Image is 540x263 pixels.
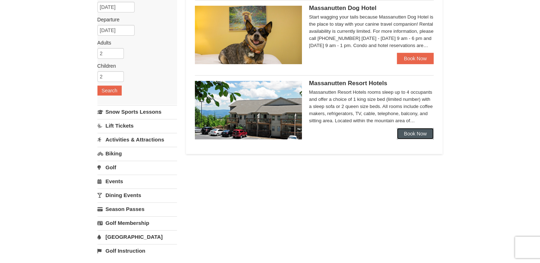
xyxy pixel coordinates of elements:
a: Snow Sports Lessons [97,105,177,118]
a: [GEOGRAPHIC_DATA] [97,230,177,243]
a: Golf [97,161,177,174]
label: Children [97,62,172,69]
a: Events [97,175,177,188]
button: Search [97,86,122,96]
a: Golf Membership [97,216,177,230]
a: Season Passes [97,202,177,216]
a: Activities & Attractions [97,133,177,146]
img: 19219026-1-e3b4ac8e.jpg [195,81,302,139]
a: Book Now [397,128,434,139]
a: Book Now [397,53,434,64]
a: Golf Instruction [97,244,177,257]
a: Dining Events [97,189,177,202]
a: Lift Tickets [97,119,177,132]
span: Massanutten Resort Hotels [309,80,387,87]
a: Biking [97,147,177,160]
label: Departure [97,16,172,23]
label: Adults [97,39,172,46]
img: 27428181-5-81c892a3.jpg [195,6,302,64]
div: Start wagging your tails because Massanutten Dog Hotel is the place to stay with your canine trav... [309,14,434,49]
div: Massanutten Resort Hotels rooms sleep up to 4 occupants and offer a choice of 1 king size bed (li... [309,89,434,124]
span: Massanutten Dog Hotel [309,5,377,11]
